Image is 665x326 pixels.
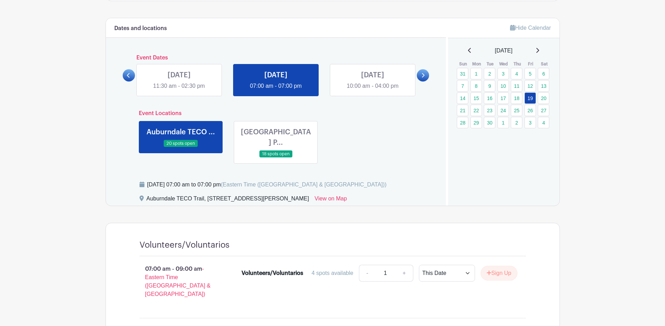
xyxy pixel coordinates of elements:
[538,68,549,79] a: 6
[481,266,517,281] button: Sign Up
[470,68,482,79] a: 1
[457,105,468,116] a: 21
[524,61,538,68] th: Fri
[470,92,482,104] a: 15
[484,92,495,104] a: 16
[524,68,536,79] a: 5
[114,25,167,32] h6: Dates and locations
[128,262,231,301] p: 07:00 am - 09:00 am
[145,266,211,297] span: - Eastern Time ([GEOGRAPHIC_DATA] & [GEOGRAPHIC_DATA])
[484,68,495,79] a: 2
[538,105,549,116] a: 27
[497,61,511,68] th: Wed
[497,105,509,116] a: 24
[456,61,470,68] th: Sun
[510,25,551,31] a: Hide Calendar
[497,80,509,92] a: 10
[495,47,513,55] span: [DATE]
[221,182,387,187] span: (Eastern Time ([GEOGRAPHIC_DATA] & [GEOGRAPHIC_DATA]))
[140,240,230,250] h4: Volunteers/Voluntarios
[538,80,549,92] a: 13
[457,80,468,92] a: 7
[470,117,482,128] a: 29
[524,105,536,116] a: 26
[457,92,468,104] a: 14
[314,194,347,206] a: View on Map
[511,117,522,128] a: 2
[457,117,468,128] a: 28
[538,92,549,104] a: 20
[470,105,482,116] a: 22
[524,80,536,92] a: 12
[497,92,509,104] a: 17
[470,61,484,68] th: Mon
[135,55,417,61] h6: Event Dates
[511,105,522,116] a: 25
[484,105,495,116] a: 23
[497,117,509,128] a: 1
[497,68,509,79] a: 3
[524,92,536,104] a: 19
[524,117,536,128] a: 3
[147,180,387,189] div: [DATE] 07:00 am to 07:00 pm
[470,80,482,92] a: 8
[483,61,497,68] th: Tue
[511,80,522,92] a: 11
[395,265,413,282] a: +
[133,110,419,117] h6: Event Locations
[242,269,303,277] div: Volunteers/Voluntarios
[511,92,522,104] a: 18
[147,194,309,206] div: Auburndale TECO Trail, [STREET_ADDRESS][PERSON_NAME]
[484,80,495,92] a: 9
[484,117,495,128] a: 30
[510,61,524,68] th: Thu
[359,265,375,282] a: -
[312,269,353,277] div: 4 spots available
[457,68,468,79] a: 31
[537,61,551,68] th: Sat
[538,117,549,128] a: 4
[511,68,522,79] a: 4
